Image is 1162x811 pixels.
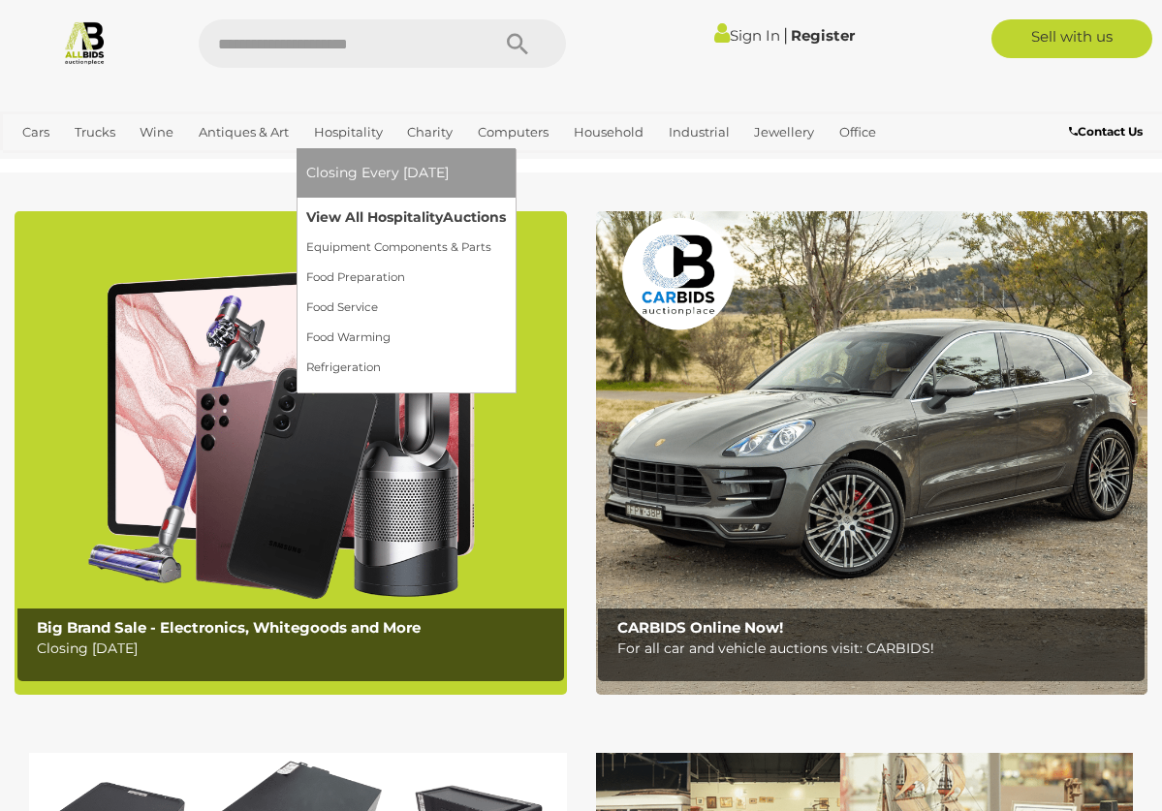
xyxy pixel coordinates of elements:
a: Sign In [714,26,780,45]
a: Cars [15,116,57,148]
a: Hospitality [306,116,391,148]
a: Charity [399,116,460,148]
a: Trucks [67,116,123,148]
a: Computers [470,116,556,148]
a: Jewellery [746,116,822,148]
img: CARBIDS Online Now! [596,211,1148,695]
a: Wine [132,116,181,148]
a: Sports [15,148,70,180]
a: Household [566,116,651,148]
b: Contact Us [1069,124,1143,139]
b: Big Brand Sale - Electronics, Whitegoods and More [37,618,421,637]
img: Allbids.com.au [62,19,108,65]
a: Contact Us [1069,121,1147,142]
a: Sell with us [991,19,1152,58]
a: Big Brand Sale - Electronics, Whitegoods and More Big Brand Sale - Electronics, Whitegoods and Mo... [15,211,567,695]
a: CARBIDS Online Now! CARBIDS Online Now! For all car and vehicle auctions visit: CARBIDS! [596,211,1148,695]
p: Closing [DATE] [37,637,554,661]
a: Office [832,116,884,148]
span: | [783,24,788,46]
a: Register [791,26,855,45]
button: Search [469,19,566,68]
a: Antiques & Art [191,116,297,148]
b: CARBIDS Online Now! [617,618,783,637]
p: For all car and vehicle auctions visit: CARBIDS! [617,637,1135,661]
img: Big Brand Sale - Electronics, Whitegoods and More [15,211,567,695]
a: Industrial [661,116,738,148]
a: [GEOGRAPHIC_DATA] [79,148,233,180]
